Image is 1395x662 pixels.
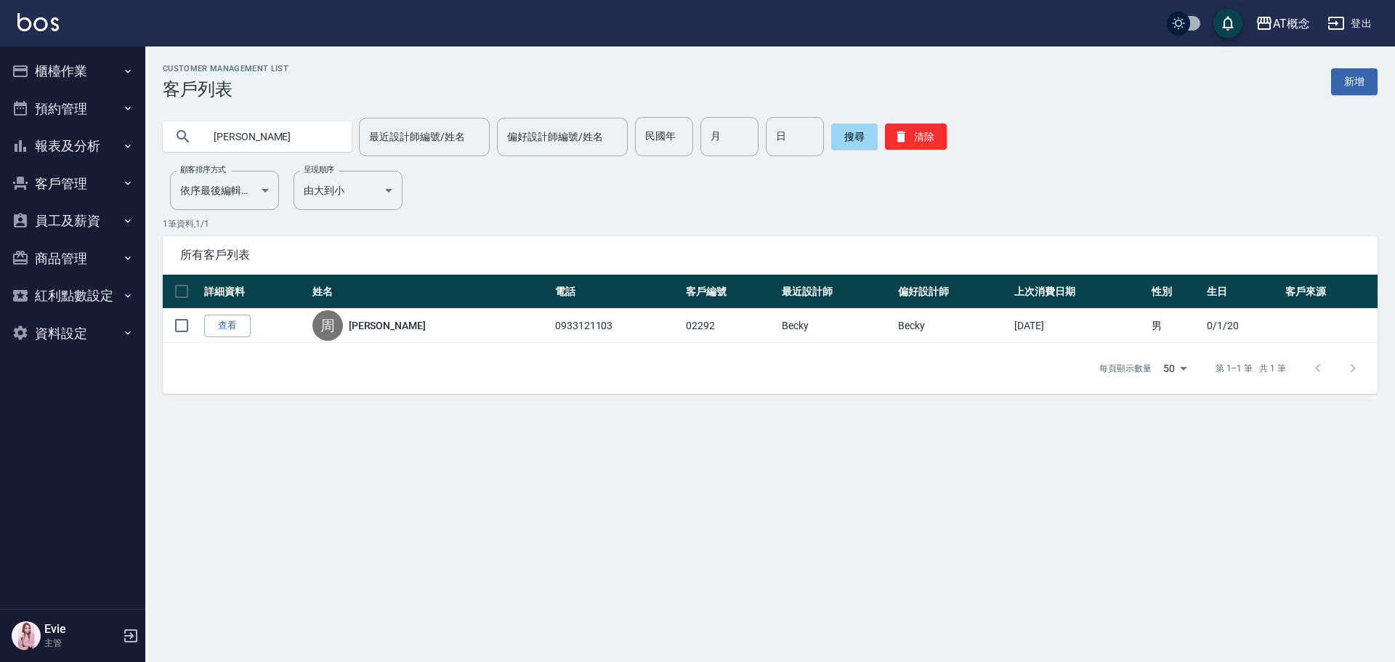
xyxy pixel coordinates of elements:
[170,171,279,210] div: 依序最後編輯時間
[6,240,139,278] button: 商品管理
[1099,362,1152,375] p: 每頁顯示數量
[6,90,139,128] button: 預約管理
[894,275,1011,309] th: 偏好設計師
[1148,275,1203,309] th: 性別
[6,315,139,352] button: 資料設定
[1157,349,1192,388] div: 50
[201,275,309,309] th: 詳細資料
[1011,309,1147,343] td: [DATE]
[1331,68,1378,95] a: 新增
[44,622,118,637] h5: Evie
[304,164,334,175] label: 呈現順序
[6,277,139,315] button: 紅利點數設定
[1273,15,1310,33] div: AT概念
[44,637,118,650] p: 主管
[6,52,139,90] button: 櫃檯作業
[12,621,41,650] img: Person
[551,275,682,309] th: 電話
[180,164,226,175] label: 顧客排序方式
[682,275,778,309] th: 客戶編號
[294,171,403,210] div: 由大到小
[885,124,947,150] button: 清除
[1203,309,1282,343] td: 0/1/20
[1216,362,1286,375] p: 第 1–1 筆 共 1 筆
[163,217,1378,230] p: 1 筆資料, 1 / 1
[6,202,139,240] button: 員工及薪資
[778,275,894,309] th: 最近設計師
[204,315,251,337] a: 查看
[203,117,340,156] input: 搜尋關鍵字
[1322,10,1378,37] button: 登出
[1203,275,1282,309] th: 生日
[1011,275,1147,309] th: 上次消費日期
[1213,9,1242,38] button: save
[312,310,343,341] div: 周
[682,309,778,343] td: 02292
[309,275,551,309] th: 姓名
[1250,9,1316,39] button: AT概念
[1148,309,1203,343] td: 男
[778,309,894,343] td: Becky
[551,309,682,343] td: 0933121103
[6,127,139,165] button: 報表及分析
[17,13,59,31] img: Logo
[349,318,426,333] a: [PERSON_NAME]
[163,64,288,73] h2: Customer Management List
[163,79,288,100] h3: 客戶列表
[1282,275,1378,309] th: 客戶來源
[180,248,1360,262] span: 所有客戶列表
[6,165,139,203] button: 客戶管理
[831,124,878,150] button: 搜尋
[894,309,1011,343] td: Becky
